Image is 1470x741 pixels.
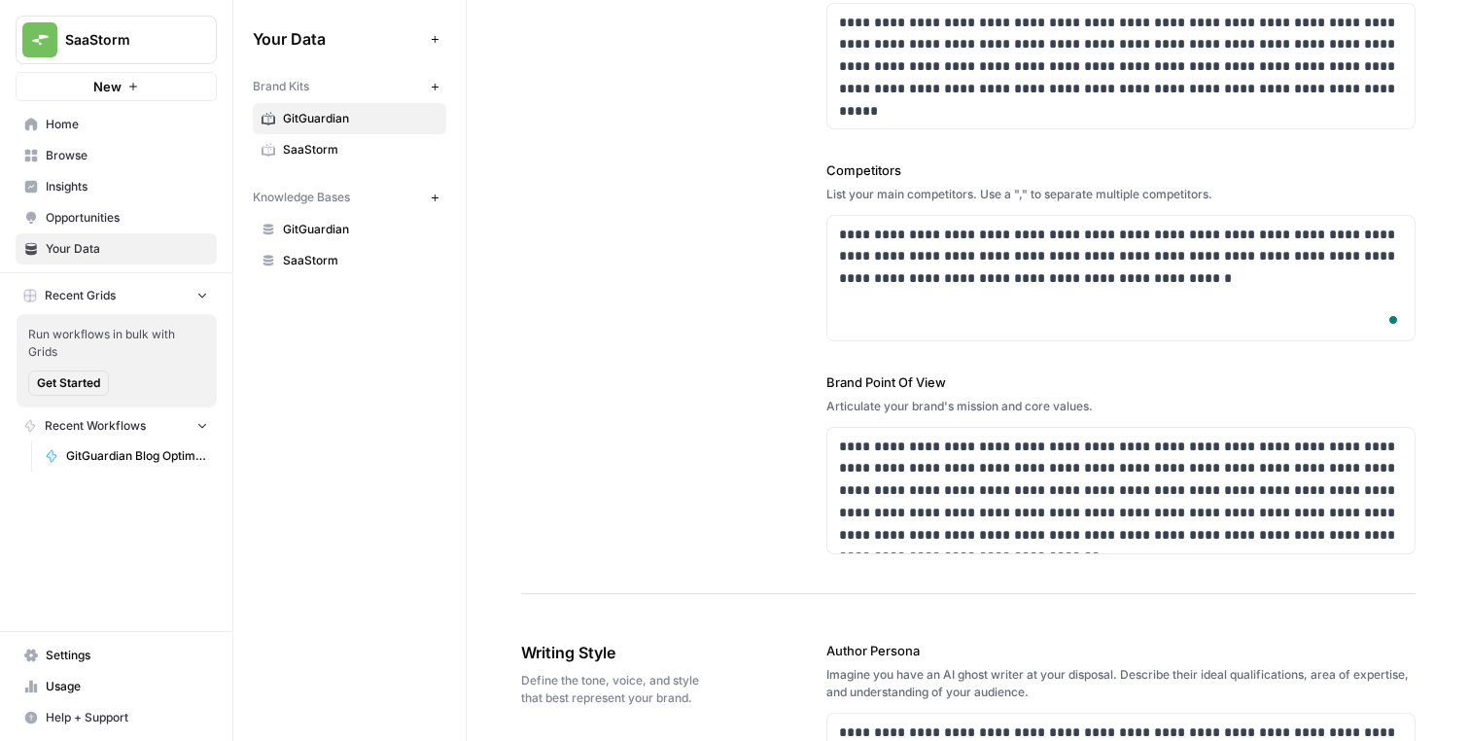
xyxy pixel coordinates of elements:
div: Imagine you have an AI ghost writer at your disposal. Describe their ideal qualifications, area o... [826,666,1416,701]
label: Competitors [826,160,1416,180]
span: Help + Support [46,709,208,726]
a: Browse [16,140,217,171]
span: Get Started [37,374,100,392]
span: Home [46,116,208,133]
button: Recent Workflows [16,411,217,441]
span: GitGuardian [283,110,437,127]
span: GitGuardian [283,221,437,238]
a: GitGuardian [253,103,446,134]
span: Recent Workflows [45,417,146,435]
span: Your Data [46,240,208,258]
label: Author Persona [826,641,1416,660]
a: Your Data [16,233,217,265]
span: Writing Style [521,641,717,664]
span: Recent Grids [45,287,116,304]
a: Settings [16,640,217,671]
button: Help + Support [16,702,217,733]
a: Home [16,109,217,140]
span: SaaStorm [65,30,183,50]
a: SaaStorm [253,134,446,165]
span: Browse [46,147,208,164]
span: SaaStorm [283,141,437,159]
a: SaaStorm [253,245,446,276]
span: Your Data [253,27,423,51]
label: Brand Point Of View [826,372,1416,392]
div: List your main competitors. Use a "," to separate multiple competitors. [826,186,1416,203]
span: Insights [46,178,208,195]
img: SaaStorm Logo [22,22,57,57]
button: Recent Grids [16,281,217,310]
span: New [93,77,122,96]
a: GitGuardian [253,214,446,245]
a: Opportunities [16,202,217,233]
a: Insights [16,171,217,202]
button: Workspace: SaaStorm [16,16,217,64]
span: Opportunities [46,209,208,227]
a: GitGuardian Blog Optimisation Workflow [36,441,217,472]
span: SaaStorm [283,252,437,269]
span: Usage [46,678,208,695]
a: Usage [16,671,217,702]
div: To enrich screen reader interactions, please activate Accessibility in Grammarly extension settings [827,216,1415,340]
span: Define the tone, voice, and style that best represent your brand. [521,672,717,707]
span: Settings [46,647,208,664]
span: Run workflows in bulk with Grids [28,326,205,361]
button: New [16,72,217,101]
button: Get Started [28,370,109,396]
div: Articulate your brand's mission and core values. [826,398,1416,415]
span: Knowledge Bases [253,189,350,206]
span: Brand Kits [253,78,309,95]
span: GitGuardian Blog Optimisation Workflow [66,447,208,465]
